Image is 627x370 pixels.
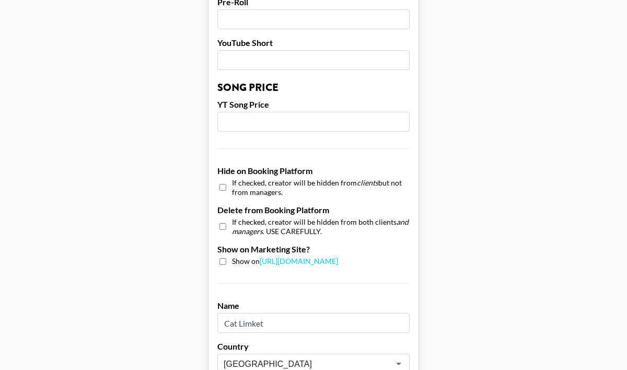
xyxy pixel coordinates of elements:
label: Hide on Booking Platform [217,166,410,176]
em: and managers [232,217,409,236]
span: If checked, creator will be hidden from but not from managers. [232,178,410,196]
label: YT Song Price [217,99,410,110]
em: clients [357,178,378,187]
a: [URL][DOMAIN_NAME] [260,257,338,265]
label: YouTube Short [217,38,410,48]
label: Name [217,300,410,311]
label: Country [217,341,410,352]
label: Delete from Booking Platform [217,205,410,215]
span: Show on [232,257,338,267]
label: Show on Marketing Site? [217,244,410,255]
span: If checked, creator will be hidden from both clients . USE CAREFULLY. [232,217,410,236]
h3: Song Price [217,83,410,93]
